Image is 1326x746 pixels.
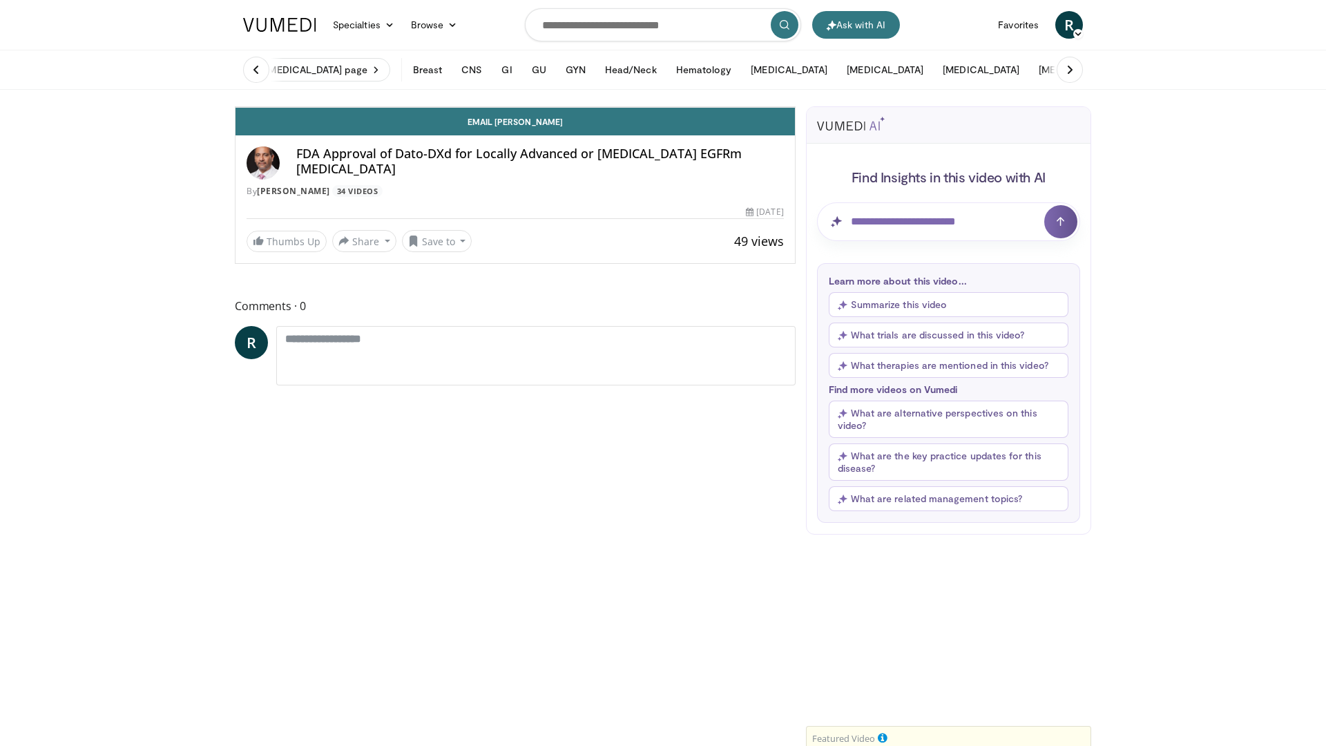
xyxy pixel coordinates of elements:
[493,56,520,84] button: GI
[742,56,836,84] button: [MEDICAL_DATA]
[734,233,784,249] span: 49 views
[990,11,1047,39] a: Favorites
[257,185,330,197] a: [PERSON_NAME]
[1055,11,1083,39] a: R
[402,230,472,252] button: Save to
[817,202,1080,241] input: Question for AI
[236,107,795,108] video-js: Video Player
[247,231,327,252] a: Thumbs Up
[817,117,885,131] img: vumedi-ai-logo.svg
[829,401,1068,438] button: What are alternative perspectives on this video?
[838,56,932,84] button: [MEDICAL_DATA]
[247,146,280,180] img: Avatar
[243,18,316,32] img: VuMedi Logo
[934,56,1028,84] button: [MEDICAL_DATA]
[829,292,1068,317] button: Summarize this video
[296,146,784,176] h4: FDA Approval of Dato-DXd for Locally Advanced or [MEDICAL_DATA] EGFRm [MEDICAL_DATA]
[235,297,796,315] span: Comments 0
[332,185,383,197] a: 34 Videos
[829,323,1068,347] button: What trials are discussed in this video?
[829,383,1068,395] p: Find more videos on Vumedi
[557,56,594,84] button: GYN
[668,56,740,84] button: Hematology
[247,185,784,198] div: By
[1030,56,1124,84] button: [MEDICAL_DATA]
[453,56,490,84] button: CNS
[405,56,450,84] button: Breast
[235,326,268,359] a: R
[829,353,1068,378] button: What therapies are mentioned in this video?
[746,206,783,218] div: [DATE]
[812,732,875,745] small: Featured Video
[325,11,403,39] a: Specialties
[597,56,665,84] button: Head/Neck
[812,11,900,39] button: Ask with AI
[236,108,795,135] a: Email [PERSON_NAME]
[525,8,801,41] input: Search topics, interventions
[332,230,396,252] button: Share
[523,56,555,84] button: GU
[829,275,1068,287] p: Learn more about this video...
[829,486,1068,511] button: What are related management topics?
[235,58,390,82] a: Visit [MEDICAL_DATA] page
[817,168,1080,186] h4: Find Insights in this video with AI
[403,11,466,39] a: Browse
[829,443,1068,481] button: What are the key practice updates for this disease?
[845,545,1052,718] iframe: Advertisement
